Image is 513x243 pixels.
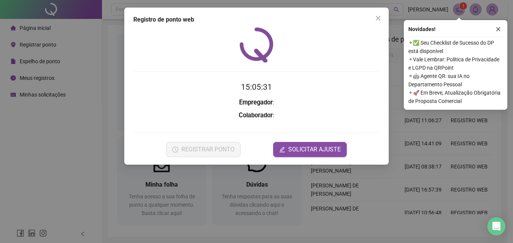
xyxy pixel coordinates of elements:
[239,99,273,106] strong: Empregador
[273,142,347,157] button: editSOLICITAR AJUSTE
[279,146,285,153] span: edit
[133,111,380,120] h3: :
[408,39,503,55] span: ⚬ ✅ Seu Checklist de Sucesso do DP está disponível
[166,142,241,157] button: REGISTRAR PONTO
[133,98,380,107] h3: :
[408,72,503,89] span: ⚬ 🤖 Agente QR: sua IA no Departamento Pessoal
[487,217,505,235] div: Open Intercom Messenger
[375,15,381,21] span: close
[372,12,384,24] button: Close
[408,25,436,33] span: Novidades !
[241,83,272,92] time: 15:05:31
[240,27,273,62] img: QRPoint
[496,26,501,32] span: close
[288,145,341,154] span: SOLICITAR AJUSTE
[133,15,380,24] div: Registro de ponto web
[239,112,273,119] strong: Colaborador
[408,89,503,105] span: ⚬ 🚀 Em Breve, Atualização Obrigatória de Proposta Comercial
[408,55,503,72] span: ⚬ Vale Lembrar: Política de Privacidade e LGPD na QRPoint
